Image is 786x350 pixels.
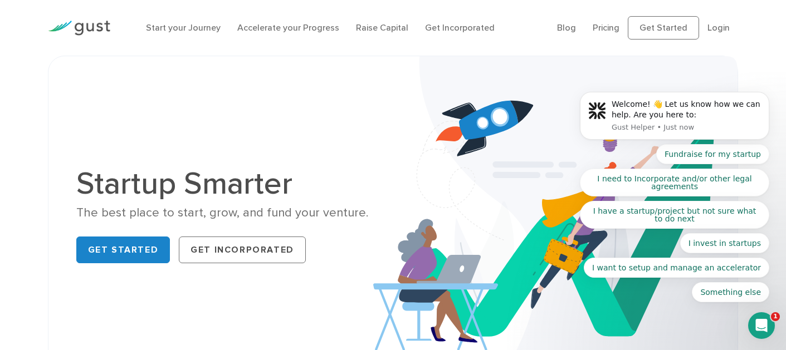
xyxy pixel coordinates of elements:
[76,205,385,221] div: The best place to start, grow, and fund your venture.
[48,21,110,36] img: Gust Logo
[748,312,775,339] iframe: Intercom live chat
[146,22,221,33] a: Start your Journey
[771,312,780,321] span: 1
[557,22,576,33] a: Blog
[237,22,339,33] a: Accelerate your Progress
[76,236,170,263] a: Get Started
[179,236,306,263] a: Get Incorporated
[76,168,385,199] h1: Startup Smarter
[425,22,495,33] a: Get Incorporated
[356,22,408,33] a: Raise Capital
